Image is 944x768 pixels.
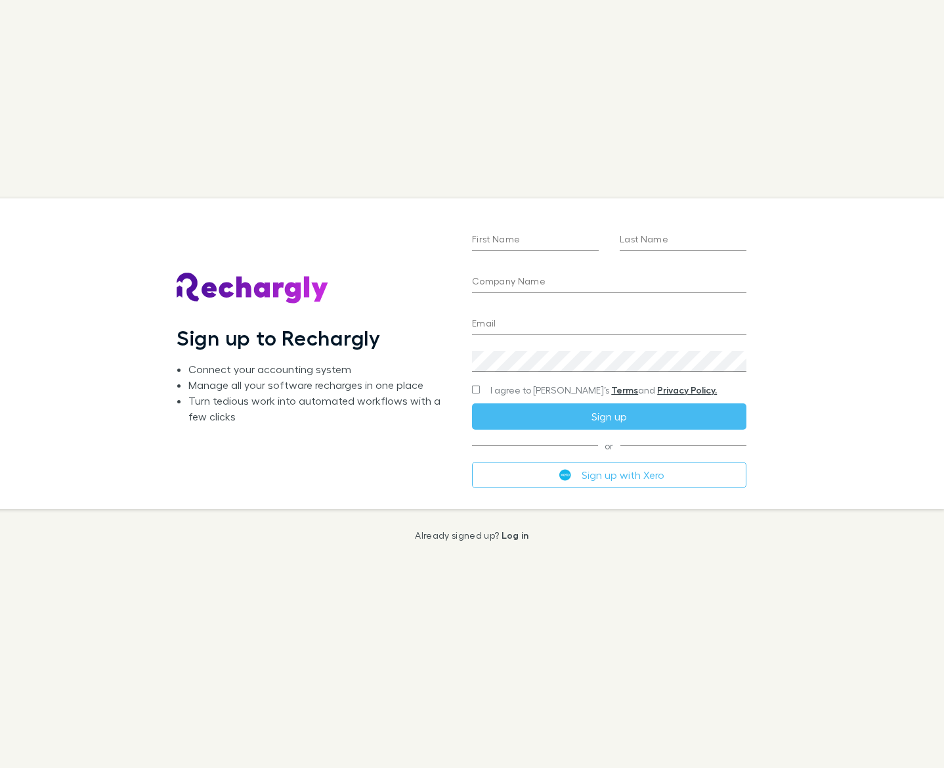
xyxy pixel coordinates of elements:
[415,530,528,541] p: Already signed up?
[559,469,571,481] img: Xero's logo
[502,530,529,541] a: Log in
[611,384,638,395] a: Terms
[472,445,746,446] span: or
[177,273,329,304] img: Rechargly's Logo
[188,393,451,424] li: Turn tedious work into automated workflows with a few clicks
[472,462,746,488] button: Sign up with Xero
[188,377,451,393] li: Manage all your software recharges in one place
[657,384,717,395] a: Privacy Policy.
[490,384,717,397] span: I agree to [PERSON_NAME]’s and
[472,403,746,430] button: Sign up
[188,361,451,377] li: Connect your accounting system
[177,325,381,350] h1: Sign up to Rechargly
